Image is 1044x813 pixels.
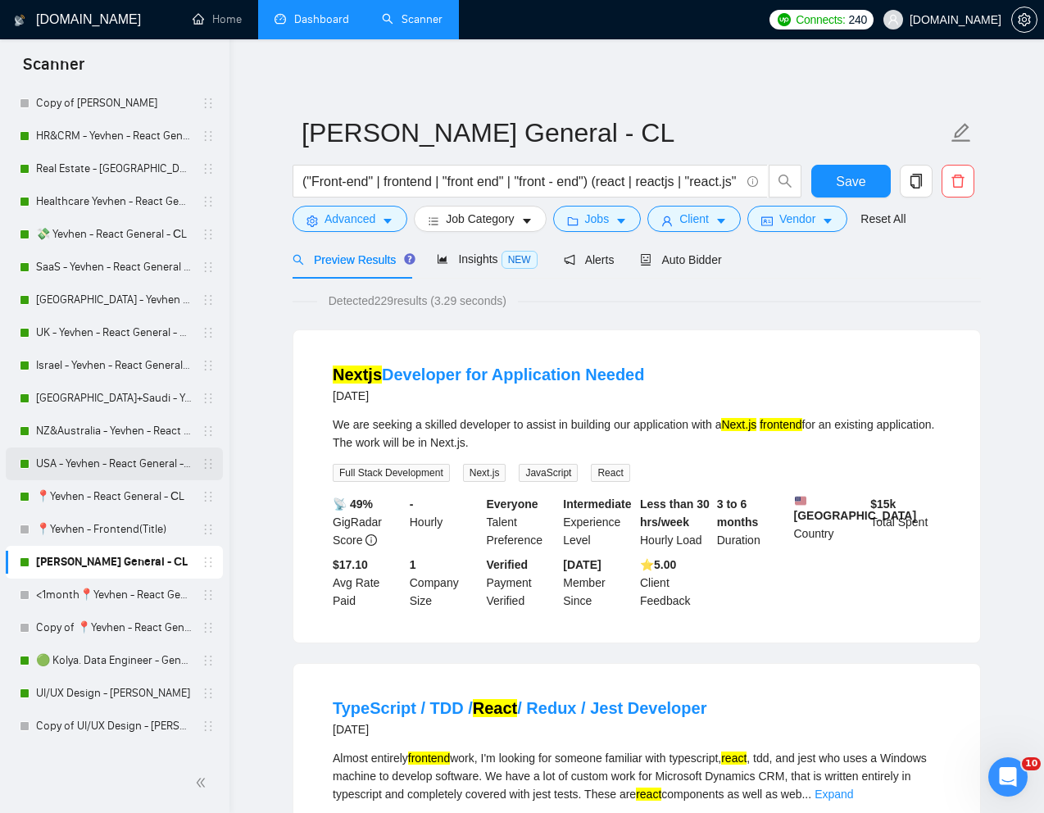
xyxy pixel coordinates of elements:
a: Copy of [PERSON_NAME] [36,87,192,120]
span: holder [202,457,215,470]
a: 📍Yevhen - React General - СL [36,480,192,513]
span: holder [202,392,215,405]
span: Alerts [564,253,615,266]
div: Hourly Load [637,495,714,549]
a: [PERSON_NAME] General - СL [36,546,192,579]
span: caret-down [382,215,393,227]
a: <1month📍Yevhen - React General - СL [36,579,192,611]
b: [GEOGRAPHIC_DATA] [794,495,917,522]
span: holder [202,556,215,569]
div: Tooltip anchor [402,252,417,266]
mark: Next.js [721,418,756,431]
mark: react [636,788,661,801]
span: Vendor [779,210,815,228]
a: NZ&Australia - Yevhen - React General - СL [36,415,192,447]
b: Less than 30 hrs/week [640,497,710,529]
span: Job Category [446,210,514,228]
a: Copy of 📍Yevhen - React General - СL [36,611,192,644]
span: Client [679,210,709,228]
span: double-left [195,774,211,791]
a: Israel - Yevhen - React General - СL [36,349,192,382]
span: React [591,464,629,482]
a: Copy of UI/UX Design - [PERSON_NAME] [36,710,192,743]
span: holder [202,195,215,208]
mark: React [473,699,517,717]
a: [GEOGRAPHIC_DATA] - Yevhen - React General - СL [36,284,192,316]
div: Duration [714,495,791,549]
span: caret-down [822,215,833,227]
b: ⭐️ 5.00 [640,558,676,571]
span: Detected 229 results (3.29 seconds) [317,292,518,310]
img: upwork-logo.png [778,13,791,26]
mark: frontend [760,418,801,431]
a: UI/UX Design - [PERSON_NAME] [36,677,192,710]
mark: Nextjs [333,366,382,384]
b: 📡 49% [333,497,373,511]
span: area-chart [437,253,448,265]
a: NextjsDeveloper for Application Needed [333,366,644,384]
span: holder [202,720,215,733]
a: [GEOGRAPHIC_DATA]+Saudi - Yevhen - React General - СL [36,382,192,415]
button: userClientcaret-down [647,206,741,232]
mark: react [721,752,747,765]
button: idcardVendorcaret-down [747,206,847,232]
span: holder [202,654,215,667]
span: Auto Bidder [640,253,721,266]
iframe: Intercom live chat [988,757,1028,797]
span: Insights [437,252,537,266]
span: notification [564,254,575,266]
span: info-circle [747,176,758,187]
span: holder [202,588,215,602]
span: holder [202,752,215,765]
span: holder [202,621,215,634]
span: holder [202,162,215,175]
a: TypeScript / TDD /React/ Redux / Jest Developer [333,699,706,717]
span: holder [202,228,215,241]
a: Healthcare Yevhen - React General - СL [36,185,192,218]
span: ... [801,788,811,801]
a: 💸 Yevhen - React General - СL [36,218,192,251]
div: Country [791,495,868,549]
span: holder [202,97,215,110]
span: holder [202,293,215,307]
span: Jobs [585,210,610,228]
span: search [293,254,304,266]
a: SaaS - Yevhen - React General - СL [36,251,192,284]
span: NEW [502,251,538,269]
span: Advanced [325,210,375,228]
img: logo [14,7,25,34]
div: Hourly [406,495,483,549]
span: robot [640,254,651,266]
span: Full Stack Development [333,464,450,482]
button: settingAdvancedcaret-down [293,206,407,232]
span: holder [202,523,215,536]
span: holder [202,129,215,143]
input: Search Freelance Jobs... [302,171,740,192]
a: UK - Yevhen - React General - СL [36,316,192,349]
span: 240 [849,11,867,29]
button: Save [811,165,891,198]
div: Avg Rate Paid [329,556,406,610]
div: Almost entirely work, I'm looking for someone familiar with typescript, , tdd, and jest who uses ... [333,749,941,803]
div: Talent Preference [483,495,561,549]
span: info-circle [365,534,377,546]
span: Preview Results [293,253,411,266]
a: Expand [815,788,853,801]
button: folderJobscaret-down [553,206,642,232]
span: holder [202,425,215,438]
b: $17.10 [333,558,368,571]
span: Save [836,171,865,192]
span: bars [428,215,439,227]
span: edit [951,122,972,143]
a: setting [1011,13,1037,26]
span: search [769,174,801,188]
button: setting [1011,7,1037,33]
span: copy [901,174,932,188]
span: 10 [1022,757,1041,770]
div: Total Spent [867,495,944,549]
span: Next.js [463,464,506,482]
span: caret-down [715,215,727,227]
div: Experience Level [560,495,637,549]
b: 3 to 6 months [717,497,759,529]
span: caret-down [521,215,533,227]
